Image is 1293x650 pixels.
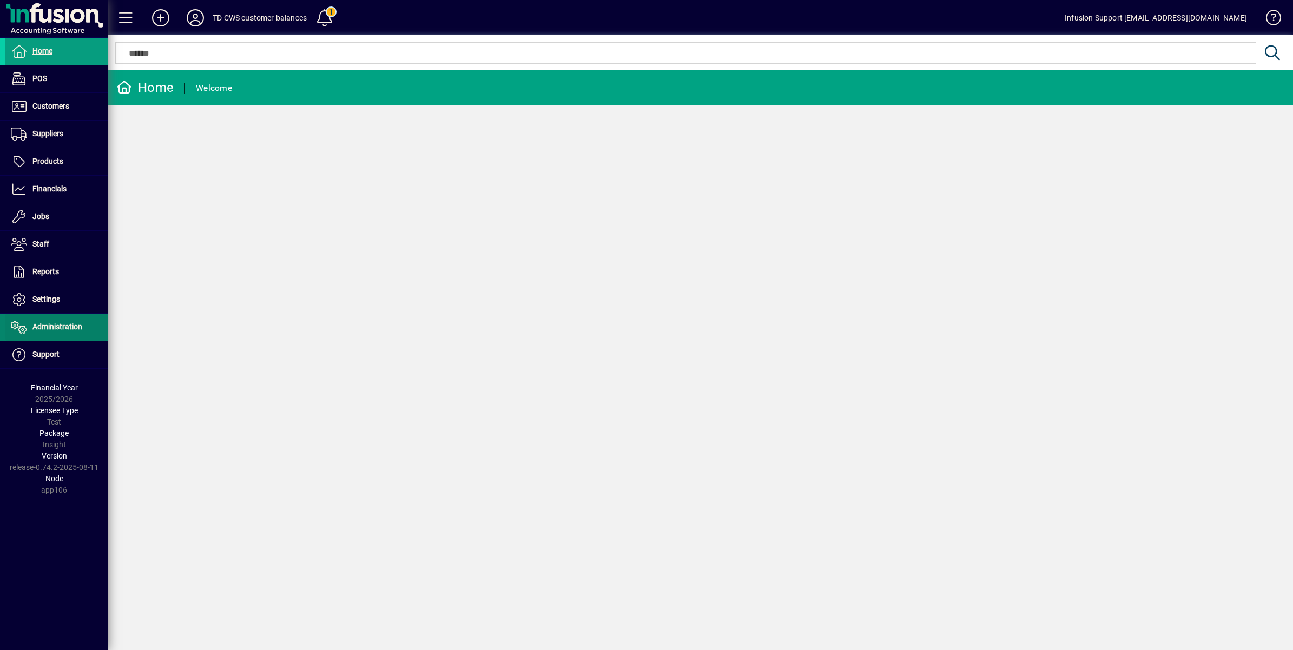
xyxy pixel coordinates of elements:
[5,286,108,313] a: Settings
[1258,2,1279,37] a: Knowledge Base
[5,231,108,258] a: Staff
[5,148,108,175] a: Products
[5,121,108,148] a: Suppliers
[5,93,108,120] a: Customers
[32,184,67,193] span: Financials
[32,74,47,83] span: POS
[116,79,174,96] div: Home
[32,267,59,276] span: Reports
[5,314,108,341] a: Administration
[178,8,213,28] button: Profile
[45,474,63,483] span: Node
[32,47,52,55] span: Home
[143,8,178,28] button: Add
[32,129,63,138] span: Suppliers
[196,79,232,97] div: Welcome
[31,383,78,392] span: Financial Year
[32,212,49,221] span: Jobs
[32,102,69,110] span: Customers
[5,341,108,368] a: Support
[1065,9,1247,26] div: Infusion Support [EMAIL_ADDRESS][DOMAIN_NAME]
[5,65,108,92] a: POS
[39,429,69,437] span: Package
[5,258,108,286] a: Reports
[213,9,307,26] div: TD CWS customer balances
[32,157,63,165] span: Products
[5,176,108,203] a: Financials
[42,452,67,460] span: Version
[32,295,60,303] span: Settings
[5,203,108,230] a: Jobs
[31,406,78,415] span: Licensee Type
[32,350,60,359] span: Support
[32,240,49,248] span: Staff
[32,322,82,331] span: Administration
